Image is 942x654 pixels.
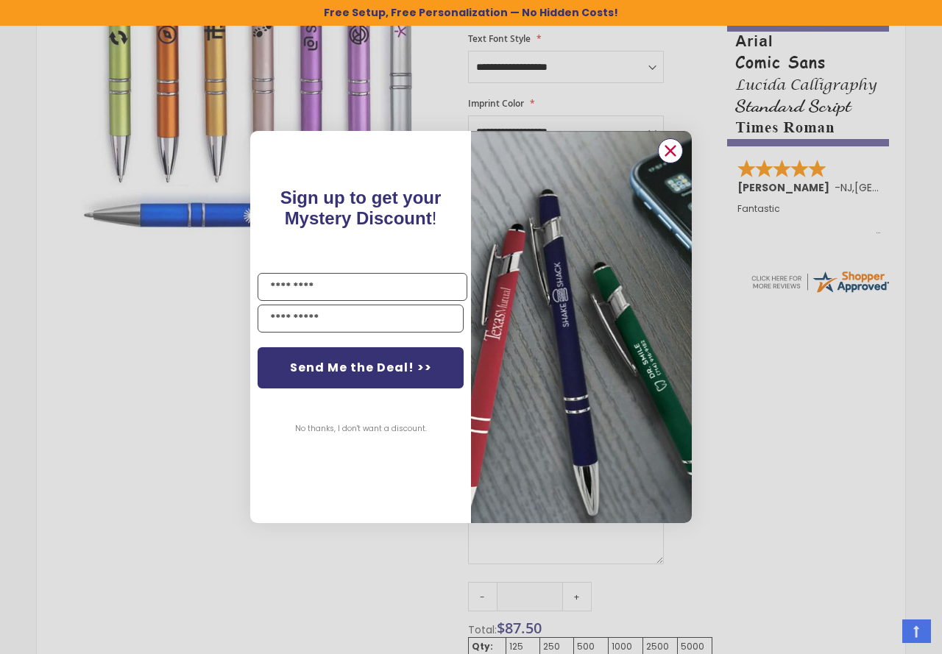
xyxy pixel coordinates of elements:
[471,131,692,523] img: pop-up-image
[280,188,442,228] span: Sign up to get your Mystery Discount
[821,614,942,654] iframe: Google Customer Reviews
[658,138,683,163] button: Close dialog
[258,347,464,388] button: Send Me the Deal! >>
[280,188,442,228] span: !
[288,410,434,447] button: No thanks, I don't want a discount.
